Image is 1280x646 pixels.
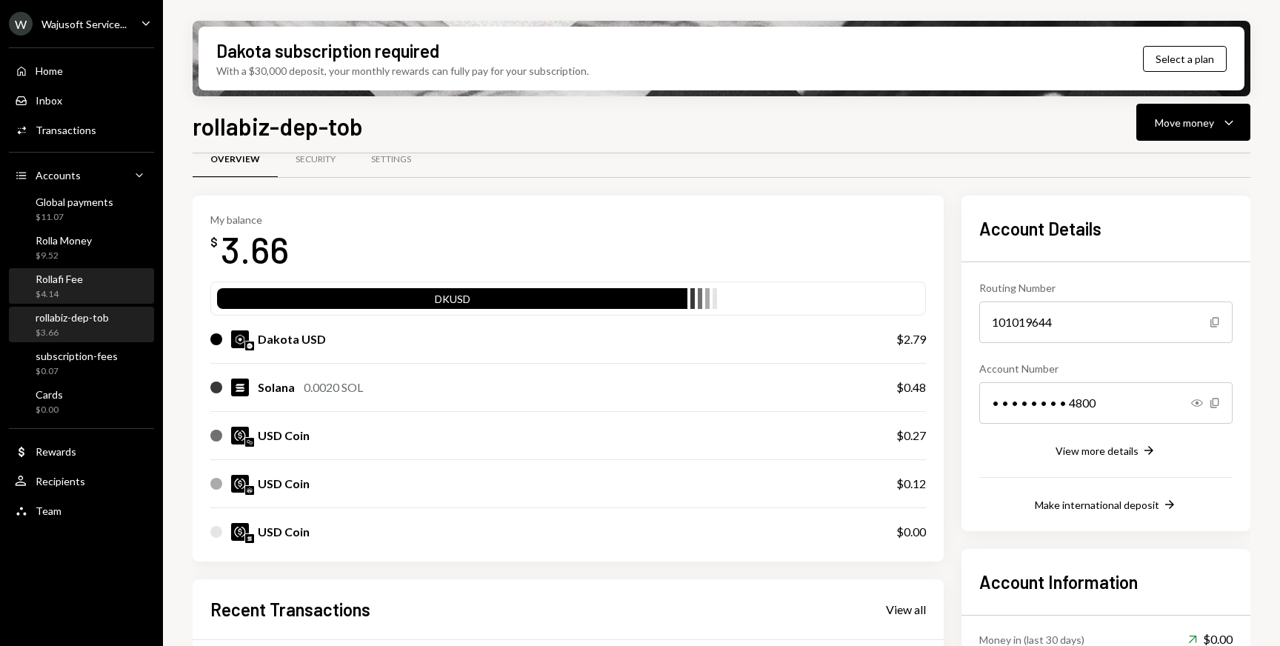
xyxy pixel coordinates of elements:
div: Inbox [36,94,62,107]
img: USDC [231,523,249,541]
a: Overview [193,141,278,179]
div: Accounts [36,169,81,182]
div: Settings [371,153,411,166]
div: $9.52 [36,250,92,262]
img: base-mainnet [245,342,254,350]
div: Rolla Money [36,234,92,247]
h2: Account Information [979,570,1233,594]
button: Make international deposit [1035,497,1177,513]
img: SOL [231,379,249,396]
div: View all [886,602,926,617]
div: $0.07 [36,365,118,378]
h2: Account Details [979,216,1233,241]
a: Home [9,57,154,84]
div: subscription-fees [36,350,118,362]
div: Overview [210,153,260,166]
a: View all [886,601,926,617]
div: USD Coin [258,475,310,493]
div: Transactions [36,124,96,136]
div: Make international deposit [1035,499,1159,511]
div: Solana [258,379,295,396]
div: $ [210,235,218,250]
div: Security [296,153,336,166]
div: $3.66 [36,327,109,339]
div: Dakota USD [258,330,326,348]
a: Team [9,497,154,524]
a: Rewards [9,438,154,464]
a: Rollafi Fee$4.14 [9,268,154,304]
div: Recipients [36,475,85,487]
div: W [9,12,33,36]
div: Global payments [36,196,113,208]
button: Move money [1136,104,1250,141]
a: Security [278,141,353,179]
div: 3.66 [221,226,289,273]
a: rollabiz-dep-tob$3.66 [9,307,154,342]
button: View more details [1056,443,1156,459]
a: Inbox [9,87,154,113]
div: Wajusoft Service... [41,18,127,30]
a: Cards$0.00 [9,384,154,419]
div: $0.00 [896,523,926,541]
a: Global payments$11.07 [9,191,154,227]
div: My balance [210,213,289,226]
div: Rewards [36,445,76,458]
h2: Recent Transactions [210,597,370,622]
div: Cards [36,388,63,401]
a: Settings [353,141,429,179]
img: USDC [231,427,249,444]
div: View more details [1056,444,1139,457]
img: arbitrum-mainnet [245,486,254,495]
img: polygon-mainnet [245,438,254,447]
div: Team [36,505,61,517]
a: Accounts [9,161,154,188]
img: DKUSD [231,330,249,348]
div: $0.27 [896,427,926,444]
div: $4.14 [36,288,83,301]
div: Home [36,64,63,77]
div: $0.00 [36,404,63,416]
div: 101019644 [979,302,1233,343]
a: Rolla Money$9.52 [9,230,154,265]
div: $0.12 [896,475,926,493]
div: 0.0020 SOL [304,379,363,396]
div: $11.07 [36,211,113,224]
button: Select a plan [1143,46,1227,72]
div: Dakota subscription required [216,39,439,63]
a: Transactions [9,116,154,143]
div: DKUSD [217,291,687,312]
div: Rollafi Fee [36,273,83,285]
div: USD Coin [258,427,310,444]
div: Routing Number [979,280,1233,296]
img: USDC [231,475,249,493]
div: Move money [1155,115,1214,130]
div: • • • • • • • • 4800 [979,382,1233,424]
div: rollabiz-dep-tob [36,311,109,324]
div: Account Number [979,361,1233,376]
img: solana-mainnet [245,534,254,543]
a: Recipients [9,467,154,494]
div: USD Coin [258,523,310,541]
a: subscription-fees$0.07 [9,345,154,381]
div: With a $30,000 deposit, your monthly rewards can fully pay for your subscription. [216,63,589,79]
div: $0.48 [896,379,926,396]
div: $2.79 [896,330,926,348]
h1: rollabiz-dep-tob [193,111,363,141]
